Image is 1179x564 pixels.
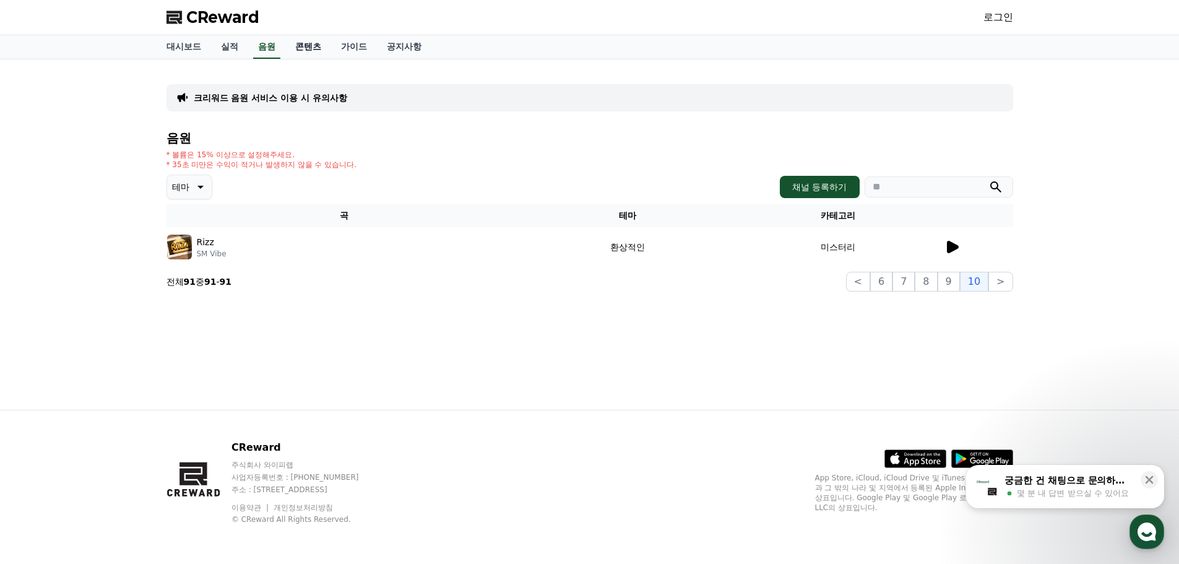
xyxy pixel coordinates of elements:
[938,272,960,292] button: 9
[166,150,357,160] p: * 볼륨은 15% 이상으로 설정해주세요.
[194,92,347,104] a: 크리워드 음원 서비스 이용 시 유의사항
[733,204,943,227] th: 카테고리
[780,176,859,198] button: 채널 등록하기
[846,272,870,292] button: <
[166,7,259,27] a: CReward
[285,35,331,59] a: 콘텐츠
[253,35,280,59] a: 음원
[166,160,357,170] p: * 35초 미만은 수익이 적거나 발생하지 않을 수 있습니다.
[184,277,196,287] strong: 91
[870,272,892,292] button: 6
[522,227,733,267] td: 환상적인
[166,204,522,227] th: 곡
[197,249,227,259] p: SM Vibe
[82,393,160,423] a: 대화
[167,235,192,259] img: music
[160,393,238,423] a: 설정
[231,503,270,512] a: 이용약관
[204,277,216,287] strong: 91
[231,514,382,524] p: © CReward All Rights Reserved.
[231,485,382,495] p: 주소 : [STREET_ADDRESS]
[231,460,382,470] p: 주식회사 와이피랩
[186,7,259,27] span: CReward
[113,412,128,422] span: 대화
[231,440,382,455] p: CReward
[172,178,189,196] p: 테마
[274,503,333,512] a: 개인정보처리방침
[197,236,214,249] p: Rizz
[191,411,206,421] span: 설정
[522,204,733,227] th: 테마
[331,35,377,59] a: 가이드
[915,272,937,292] button: 8
[377,35,431,59] a: 공지사항
[39,411,46,421] span: 홈
[157,35,211,59] a: 대시보드
[166,131,1013,145] h4: 음원
[166,175,212,199] button: 테마
[220,277,231,287] strong: 91
[815,473,1013,513] p: App Store, iCloud, iCloud Drive 및 iTunes Store는 미국과 그 밖의 나라 및 지역에서 등록된 Apple Inc.의 서비스 상표입니다. Goo...
[892,272,915,292] button: 7
[4,393,82,423] a: 홈
[960,272,988,292] button: 10
[983,10,1013,25] a: 로그인
[211,35,248,59] a: 실적
[733,227,943,267] td: 미스터리
[988,272,1013,292] button: >
[231,472,382,482] p: 사업자등록번호 : [PHONE_NUMBER]
[166,275,232,288] p: 전체 중 -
